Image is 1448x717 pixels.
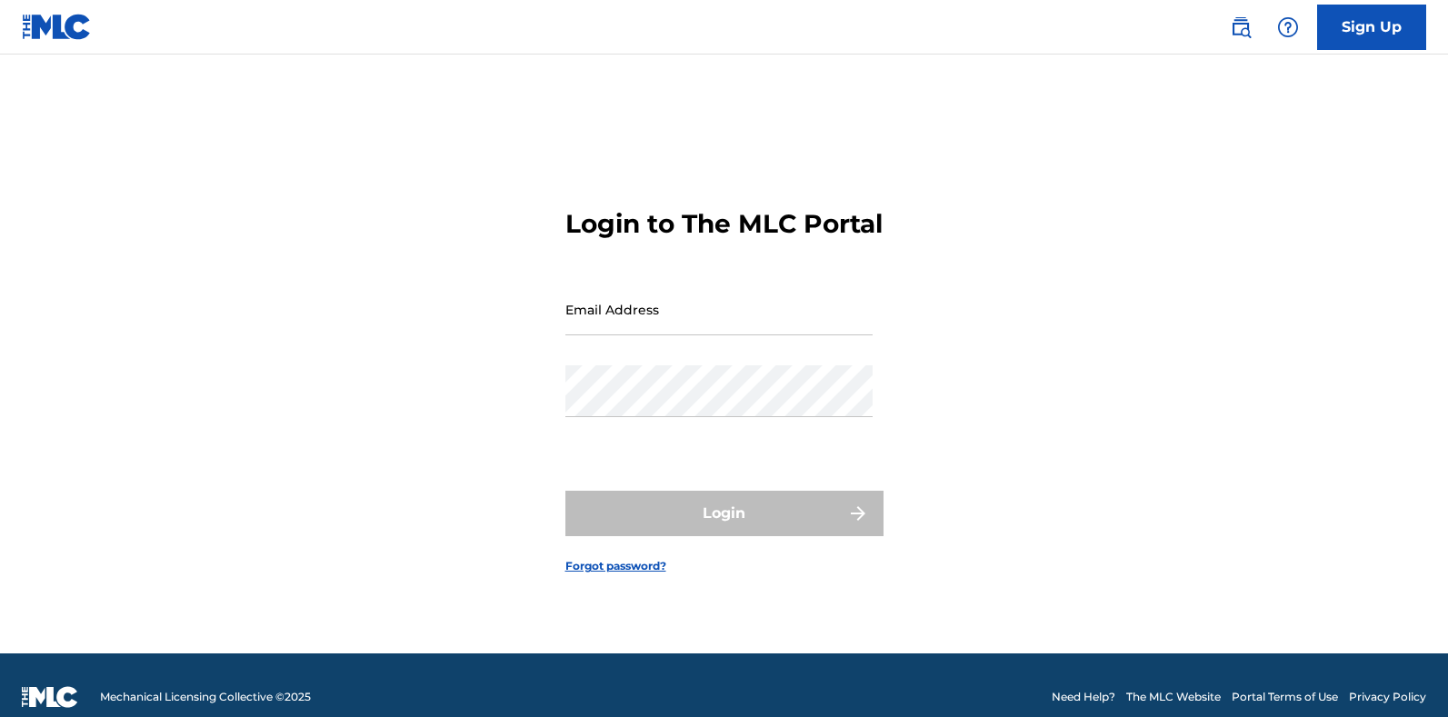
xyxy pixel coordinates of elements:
img: MLC Logo [22,14,92,40]
h3: Login to The MLC Portal [565,208,883,240]
div: Help [1270,9,1306,45]
a: Need Help? [1052,689,1115,705]
img: search [1230,16,1252,38]
a: The MLC Website [1126,689,1221,705]
img: logo [22,686,78,708]
a: Privacy Policy [1349,689,1426,705]
a: Forgot password? [565,558,666,574]
a: Portal Terms of Use [1232,689,1338,705]
a: Sign Up [1317,5,1426,50]
span: Mechanical Licensing Collective © 2025 [100,689,311,705]
a: Public Search [1223,9,1259,45]
img: help [1277,16,1299,38]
